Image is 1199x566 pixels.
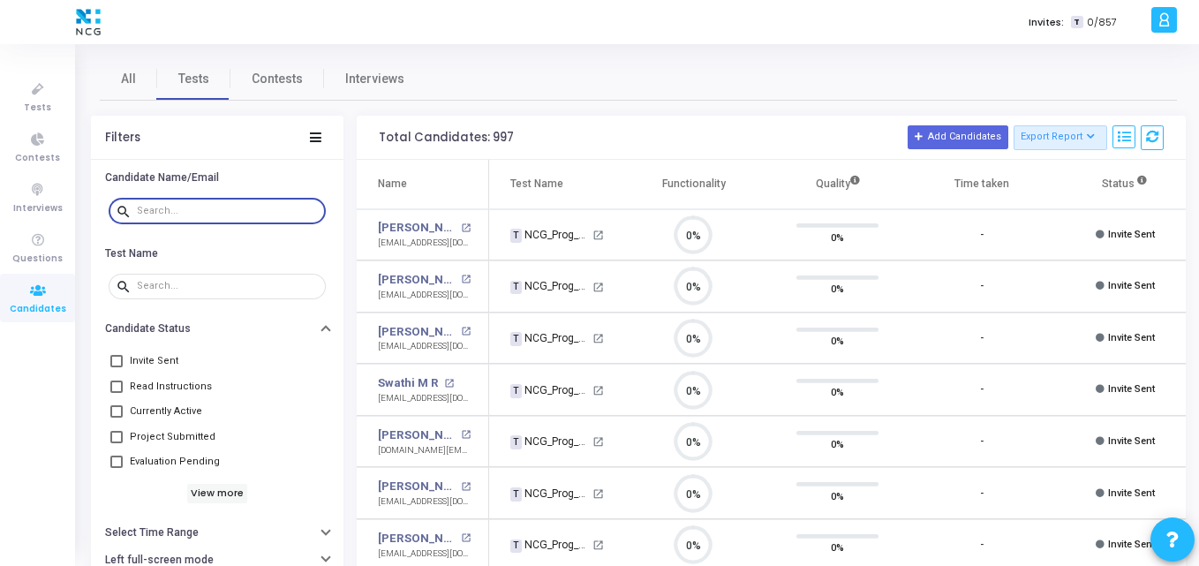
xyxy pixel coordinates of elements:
[105,247,158,260] h6: Test Name
[378,323,456,341] a: [PERSON_NAME]
[1108,539,1155,550] span: Invite Sent
[592,230,604,241] mat-icon: open_in_new
[1029,15,1064,30] label: Invites:
[622,160,765,209] th: Functionality
[592,333,604,344] mat-icon: open_in_new
[252,70,303,88] span: Contests
[12,252,63,267] span: Questions
[980,279,984,294] div: -
[378,237,471,250] div: [EMAIL_ADDRESS][DOMAIN_NAME]
[130,401,202,422] span: Currently Active
[378,392,471,405] div: [EMAIL_ADDRESS][DOMAIN_NAME]
[954,174,1009,193] div: Time taken
[510,281,522,295] span: T
[1053,160,1197,209] th: Status
[980,382,984,397] div: -
[1108,229,1155,240] span: Invite Sent
[592,540,604,551] mat-icon: open_in_new
[461,223,471,233] mat-icon: open_in_new
[510,537,590,553] div: NCG_Prog_JavaFS_2025_Test
[461,482,471,492] mat-icon: open_in_new
[378,174,407,193] div: Name
[91,239,343,267] button: Test Name
[1087,15,1117,30] span: 0/857
[378,426,456,444] a: [PERSON_NAME]
[91,164,343,192] button: Candidate Name/Email
[378,547,471,561] div: [EMAIL_ADDRESS][DOMAIN_NAME]
[378,271,456,289] a: [PERSON_NAME]
[378,289,471,302] div: [EMAIL_ADDRESS][DOMAIN_NAME]
[1108,280,1155,291] span: Invite Sent
[765,160,909,209] th: Quality
[13,201,63,216] span: Interviews
[831,435,844,453] span: 0%
[1108,435,1155,447] span: Invite Sent
[137,206,319,216] input: Search...
[379,131,514,145] div: Total Candidates: 997
[1071,16,1082,29] span: T
[105,526,199,540] h6: Select Time Range
[461,327,471,336] mat-icon: open_in_new
[831,332,844,350] span: 0%
[378,374,439,392] a: Swathi M R
[980,228,984,243] div: -
[91,315,343,343] button: Candidate Status
[116,278,137,294] mat-icon: search
[10,302,66,317] span: Candidates
[130,426,215,448] span: Project Submitted
[510,229,522,243] span: T
[592,385,604,396] mat-icon: open_in_new
[378,495,471,509] div: [EMAIL_ADDRESS][DOMAIN_NAME]
[187,484,248,503] h6: View more
[378,444,471,457] div: [DOMAIN_NAME][EMAIL_ADDRESS][DOMAIN_NAME]
[461,533,471,543] mat-icon: open_in_new
[178,70,209,88] span: Tests
[592,282,604,293] mat-icon: open_in_new
[130,351,178,372] span: Invite Sent
[378,219,456,237] a: [PERSON_NAME] Budage
[831,228,844,245] span: 0%
[831,383,844,401] span: 0%
[510,435,522,449] span: T
[831,280,844,298] span: 0%
[980,487,984,502] div: -
[908,125,1008,148] button: Add Candidates
[489,160,622,209] th: Test Name
[116,203,137,219] mat-icon: search
[980,331,984,346] div: -
[105,171,219,185] h6: Candidate Name/Email
[130,376,212,397] span: Read Instructions
[378,340,471,353] div: [EMAIL_ADDRESS][DOMAIN_NAME]
[24,101,51,116] span: Tests
[1108,487,1155,499] span: Invite Sent
[510,434,590,449] div: NCG_Prog_JavaFS_2025_Test
[130,451,220,472] span: Evaluation Pending
[121,70,136,88] span: All
[15,151,60,166] span: Contests
[510,486,590,502] div: NCG_Prog_JavaFS_2025_Test
[378,478,456,495] a: [PERSON_NAME]
[72,4,105,40] img: logo
[980,538,984,553] div: -
[510,278,590,294] div: NCG_Prog_JavaFS_2025_Test
[137,281,319,291] input: Search...
[461,430,471,440] mat-icon: open_in_new
[510,332,522,346] span: T
[510,384,522,398] span: T
[1108,383,1155,395] span: Invite Sent
[1014,125,1108,150] button: Export Report
[510,382,590,398] div: NCG_Prog_JavaFS_2025_Test
[510,540,522,554] span: T
[105,131,140,145] div: Filters
[510,227,590,243] div: NCG_Prog_JavaFS_2025_Test
[1108,332,1155,343] span: Invite Sent
[105,322,191,336] h6: Candidate Status
[91,519,343,547] button: Select Time Range
[592,488,604,500] mat-icon: open_in_new
[378,530,456,547] a: [PERSON_NAME] [PERSON_NAME]
[980,434,984,449] div: -
[510,487,522,502] span: T
[345,70,404,88] span: Interviews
